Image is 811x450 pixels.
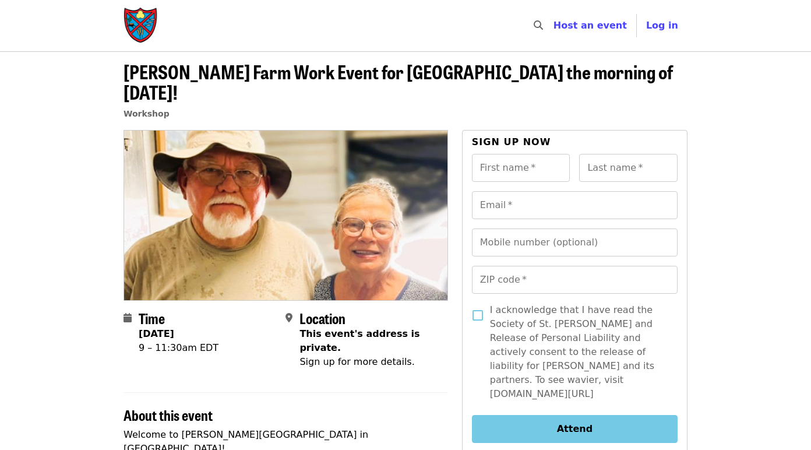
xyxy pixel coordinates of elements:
input: Search [550,12,559,40]
strong: [DATE] [139,328,174,339]
a: Host an event [553,20,627,31]
span: Sign up now [472,136,551,147]
input: ZIP code [472,266,678,294]
button: Log in [637,14,687,37]
span: Log in [646,20,678,31]
span: This event's address is private. [299,328,419,353]
input: Last name [579,154,678,182]
input: First name [472,154,570,182]
span: Location [299,308,345,328]
span: About this event [124,405,213,425]
i: calendar icon [124,312,132,324]
div: 9 – 11:30am EDT [139,341,218,355]
img: Society of St. Andrew - Home [124,7,158,44]
span: Time [139,308,165,328]
i: map-marker-alt icon [285,312,292,324]
span: [PERSON_NAME] Farm Work Event for [GEOGRAPHIC_DATA] the morning of [DATE]! [124,58,673,106]
input: Mobile number (optional) [472,228,678,256]
a: Workshop [124,109,170,118]
span: I acknowledge that I have read the Society of St. [PERSON_NAME] and Release of Personal Liability... [490,303,668,401]
i: search icon [534,20,543,31]
input: Email [472,191,678,219]
button: Attend [472,415,678,443]
img: Walker Farm Work Event for Durham Academy the morning of 8/29/2025! organized by Society of St. A... [124,131,447,300]
span: Sign up for more details. [299,356,414,367]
